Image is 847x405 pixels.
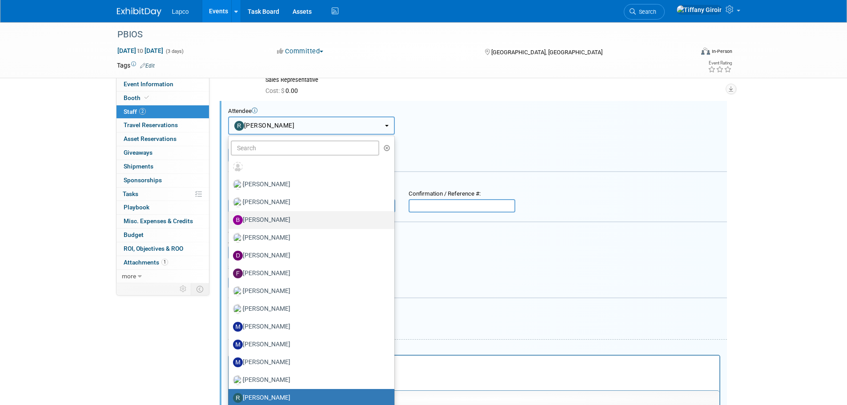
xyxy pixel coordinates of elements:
a: Search [624,4,665,20]
div: Event Rating [708,61,732,65]
a: Staff2 [116,105,209,119]
a: more [116,270,209,283]
label: [PERSON_NAME] [233,231,385,245]
span: Shipments [124,163,153,170]
td: Tags [117,61,155,70]
label: [PERSON_NAME] [233,355,385,369]
span: Search [636,8,656,15]
span: [DATE] [DATE] [117,47,164,55]
div: Notes [228,346,720,353]
a: Travel Reservations [116,119,209,132]
img: M.jpg [233,322,243,332]
a: Tasks [116,188,209,201]
button: [PERSON_NAME] [228,116,395,135]
a: ROI, Objectives & ROO [116,242,209,256]
span: Misc. Expenses & Credits [124,217,193,225]
img: Format-Inperson.png [701,48,710,55]
div: Misc. Attachments & Notes [228,304,727,312]
div: Registration / Ticket Info (optional) [228,178,727,186]
div: Attendee [228,108,727,115]
label: [PERSON_NAME] [233,249,385,263]
a: Attachments1 [116,256,209,269]
img: Unassigned-User-Icon.png [233,162,243,172]
img: ExhibitDay [117,8,161,16]
label: [PERSON_NAME] [233,337,385,352]
i: Booth reservation complete [145,95,149,100]
a: Misc. Expenses & Credits [116,215,209,228]
a: Sponsorships [116,174,209,187]
a: Asset Reservations [116,132,209,146]
span: (3 days) [165,48,184,54]
span: [PERSON_NAME] [234,122,295,129]
a: Giveaways [116,146,209,160]
span: Event Information [124,80,173,88]
span: Playbook [124,204,149,211]
span: ROI, Objectives & ROO [124,245,183,252]
div: Attendance Format [337,139,452,147]
div: In-Person [711,48,732,55]
input: Search [231,140,380,156]
img: M.jpg [233,340,243,349]
label: [PERSON_NAME] [233,391,385,405]
td: Toggle Event Tabs [191,283,209,295]
div: PBIOS [114,27,680,43]
a: Playbook [116,201,209,214]
span: 1 [161,259,168,265]
label: [PERSON_NAME] [233,195,385,209]
label: [PERSON_NAME] [233,302,385,316]
img: D.jpg [233,251,243,261]
span: Tasks [123,190,138,197]
label: [PERSON_NAME] [233,266,385,281]
img: Tiffany Giroir [676,5,722,15]
a: Booth [116,92,209,105]
span: Attachments [124,259,168,266]
label: [PERSON_NAME] [233,373,385,387]
td: Personalize Event Tab Strip [176,283,191,295]
span: Asset Reservations [124,135,177,142]
label: [PERSON_NAME] [233,213,385,227]
img: M.jpg [233,357,243,367]
span: Lapco [172,8,189,15]
img: F.jpg [233,269,243,278]
img: B.jpg [233,215,243,225]
a: Budget [116,229,209,242]
div: Event Format [641,46,733,60]
label: [PERSON_NAME] [233,177,385,192]
span: Cost: $ [265,87,285,94]
span: 0.00 [265,87,301,94]
a: Event Information [116,78,209,91]
span: Staff [124,108,146,115]
span: 2 [139,108,146,115]
span: to [136,47,145,54]
a: Edit [140,63,155,69]
span: Travel Reservations [124,121,178,128]
img: R.jpg [233,393,243,403]
span: Giveaways [124,149,153,156]
div: Confirmation / Reference #: [409,190,515,198]
button: Committed [274,47,327,56]
div: Cost: [228,229,727,237]
label: [PERSON_NAME] [233,284,385,298]
span: Sponsorships [124,176,162,184]
label: [PERSON_NAME] [233,320,385,334]
span: [GEOGRAPHIC_DATA], [GEOGRAPHIC_DATA] [491,49,602,56]
iframe: Rich Text Area [229,356,719,390]
span: more [122,273,136,280]
span: Booth [124,94,151,101]
div: Sales Representative [265,76,720,84]
a: Shipments [116,160,209,173]
span: Budget [124,231,144,238]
